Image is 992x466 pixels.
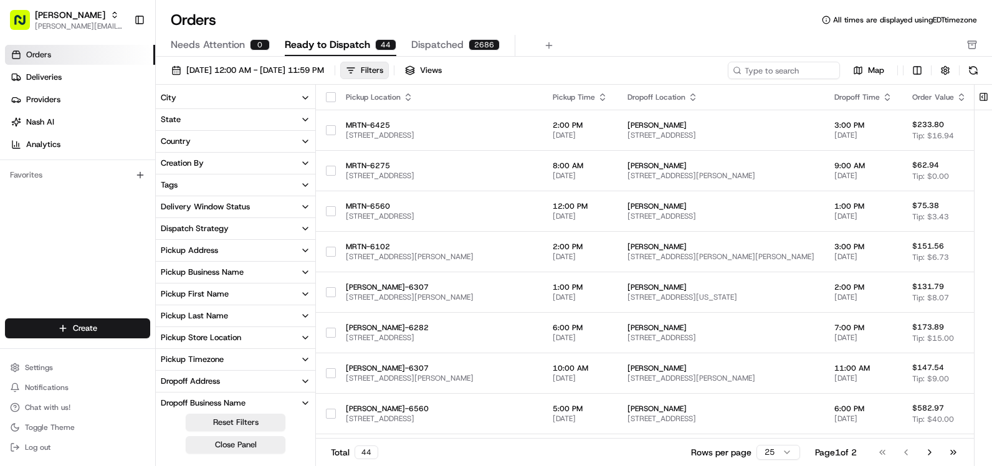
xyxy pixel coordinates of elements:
[25,383,69,392] span: Notifications
[627,282,814,292] span: [PERSON_NAME]
[912,171,949,181] span: Tip: $0.00
[627,414,814,424] span: [STREET_ADDRESS]
[627,404,814,414] span: [PERSON_NAME]
[553,292,608,302] span: [DATE]
[346,373,533,383] span: [STREET_ADDRESS][PERSON_NAME]
[553,333,608,343] span: [DATE]
[25,402,70,412] span: Chat with us!
[105,182,115,192] div: 💻
[553,282,608,292] span: 1:00 PM
[627,201,814,211] span: [PERSON_NAME]
[161,376,220,387] div: Dropoff Address
[834,201,892,211] span: 1:00 PM
[12,12,37,37] img: Nash
[285,37,370,52] span: Ready to Dispatch
[627,161,814,171] span: [PERSON_NAME]
[627,211,814,221] span: [STREET_ADDRESS]
[346,92,533,102] div: Pickup Location
[5,318,150,338] button: Create
[553,171,608,181] span: [DATE]
[73,323,97,334] span: Create
[5,165,150,185] div: Favorites
[346,201,533,211] span: MRTN-6560
[553,414,608,424] span: [DATE]
[161,310,228,321] div: Pickup Last Name
[346,414,533,424] span: [STREET_ADDRESS]
[834,120,892,130] span: 3:00 PM
[161,267,244,278] div: Pickup Business Name
[375,39,396,50] div: 44
[691,446,751,459] p: Rows per page
[161,158,204,169] div: Creation By
[834,92,892,102] div: Dropoff Time
[346,333,533,343] span: [STREET_ADDRESS]
[346,171,533,181] span: [STREET_ADDRESS]
[161,136,191,147] div: Country
[965,62,982,79] button: Refresh
[834,333,892,343] span: [DATE]
[627,323,814,333] span: [PERSON_NAME]
[346,211,533,221] span: [STREET_ADDRESS]
[834,242,892,252] span: 3:00 PM
[161,397,246,409] div: Dropoff Business Name
[553,252,608,262] span: [DATE]
[553,201,608,211] span: 12:00 PM
[12,50,227,70] p: Welcome 👋
[627,120,814,130] span: [PERSON_NAME]
[5,112,155,132] a: Nash AI
[834,130,892,140] span: [DATE]
[912,201,939,211] span: $75.38
[25,181,95,193] span: Knowledge Base
[815,446,857,459] div: Page 1 of 2
[399,62,447,79] button: Views
[156,131,315,152] button: Country
[411,37,464,52] span: Dispatched
[346,292,533,302] span: [STREET_ADDRESS][PERSON_NAME]
[834,414,892,424] span: [DATE]
[25,442,50,452] span: Log out
[5,90,155,110] a: Providers
[912,403,944,413] span: $582.97
[868,65,884,76] span: Map
[553,323,608,333] span: 6:00 PM
[12,119,35,141] img: 1736555255976-a54dd68f-1ca7-489b-9aae-adbdc363a1c4
[355,445,378,459] div: 44
[627,171,814,181] span: [STREET_ADDRESS][PERSON_NAME]
[32,80,206,93] input: Clear
[26,117,54,128] span: Nash AI
[156,305,315,326] button: Pickup Last Name
[5,67,155,87] a: Deliveries
[5,419,150,436] button: Toggle Theme
[26,49,51,60] span: Orders
[88,211,151,221] a: Powered byPylon
[346,242,533,252] span: MRTN-6102
[171,10,216,30] h1: Orders
[26,72,62,83] span: Deliveries
[553,211,608,221] span: [DATE]
[186,65,324,76] span: [DATE] 12:00 AM - [DATE] 11:59 PM
[156,283,315,305] button: Pickup First Name
[118,181,200,193] span: API Documentation
[5,359,150,376] button: Settings
[469,39,500,50] div: 2686
[35,21,124,31] span: [PERSON_NAME][EMAIL_ADDRESS][PERSON_NAME][DOMAIN_NAME]
[346,323,533,333] span: [PERSON_NAME]-6282
[845,63,892,78] button: Map
[156,327,315,348] button: Pickup Store Location
[912,252,949,262] span: Tip: $6.73
[42,131,158,141] div: We're available if you need us!
[627,92,814,102] div: Dropoff Location
[834,161,892,171] span: 9:00 AM
[627,363,814,373] span: [PERSON_NAME]
[553,242,608,252] span: 2:00 PM
[833,15,977,25] span: All times are displayed using EDT timezone
[156,349,315,370] button: Pickup Timezone
[834,211,892,221] span: [DATE]
[912,414,954,424] span: Tip: $40.00
[156,87,315,108] button: City
[161,288,229,300] div: Pickup First Name
[912,212,949,222] span: Tip: $3.43
[912,374,949,384] span: Tip: $9.00
[161,179,178,191] div: Tags
[156,240,315,261] button: Pickup Address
